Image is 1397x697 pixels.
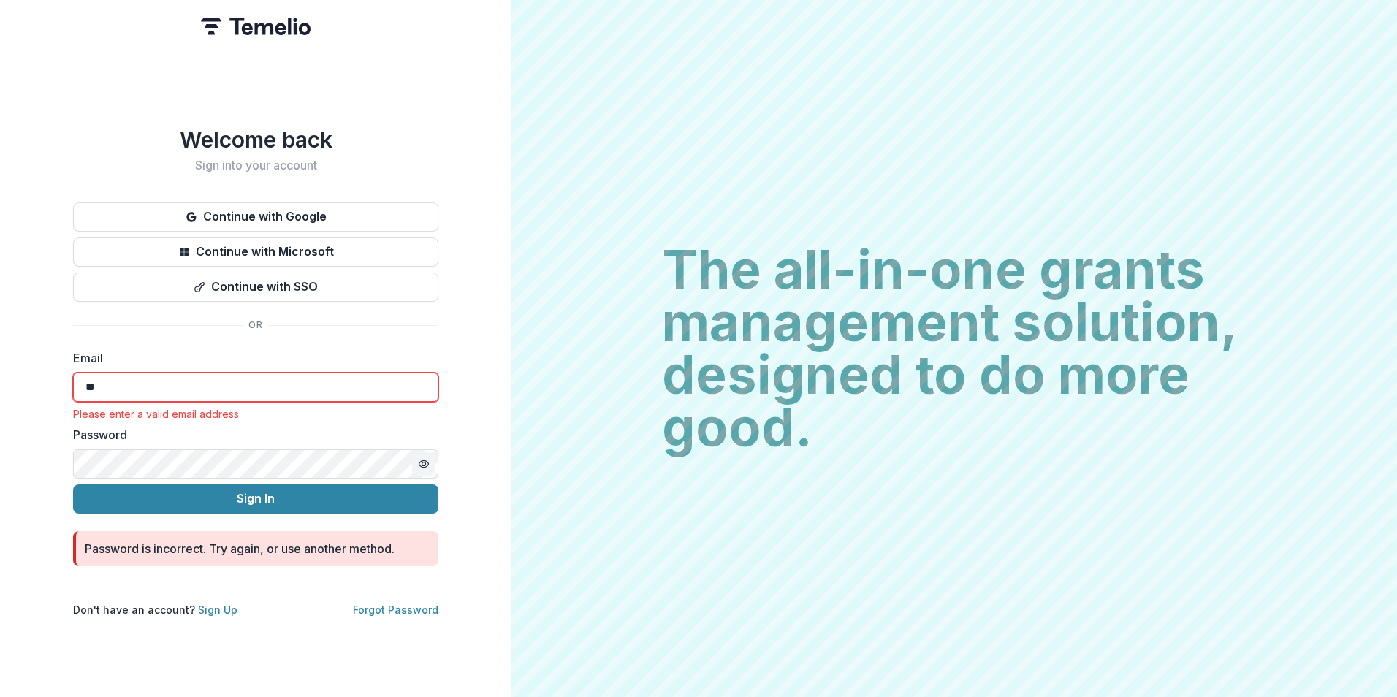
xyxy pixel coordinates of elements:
[201,18,311,35] img: Temelio
[85,540,395,557] div: Password is incorrect. Try again, or use another method.
[353,603,438,616] a: Forgot Password
[198,603,237,616] a: Sign Up
[73,349,430,367] label: Email
[73,408,438,420] div: Please enter a valid email address
[73,202,438,232] button: Continue with Google
[73,237,438,267] button: Continue with Microsoft
[73,126,438,153] h1: Welcome back
[73,159,438,172] h2: Sign into your account
[412,452,435,476] button: Toggle password visibility
[73,426,430,443] label: Password
[73,484,438,514] button: Sign In
[73,602,237,617] p: Don't have an account?
[73,273,438,302] button: Continue with SSO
